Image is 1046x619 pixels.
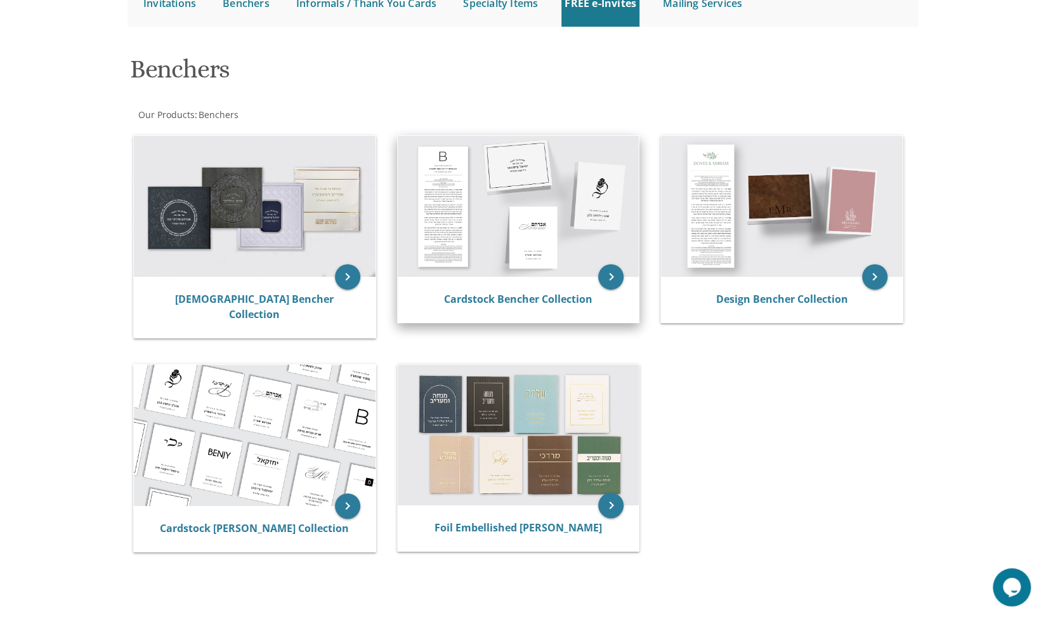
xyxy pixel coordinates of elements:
a: keyboard_arrow_right [598,493,624,518]
a: [DEMOGRAPHIC_DATA] Bencher Collection [175,292,334,321]
a: keyboard_arrow_right [862,264,887,290]
div: : [127,109,523,121]
h1: Benchers [130,55,648,93]
span: Benchers [199,109,239,121]
img: Cardstock Mincha Maariv Collection [134,364,376,506]
img: Design Bencher Collection [661,136,903,277]
a: keyboard_arrow_right [598,264,624,290]
img: Foil Embellished Mincha Maariv [398,364,639,505]
a: keyboard_arrow_right [335,264,360,290]
a: Benchers [197,109,239,121]
img: Judaica Bencher Collection [134,136,376,277]
a: Cardstock Bencher Collection [444,292,592,306]
a: Cardstock [PERSON_NAME] Collection [160,521,349,535]
a: Foil Embellished [PERSON_NAME] [435,521,602,535]
a: Design Bencher Collection [716,292,848,306]
iframe: chat widget [993,568,1033,606]
a: Our Products [137,109,195,121]
a: keyboard_arrow_right [335,493,360,519]
img: Cardstock Bencher Collection [398,136,639,277]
